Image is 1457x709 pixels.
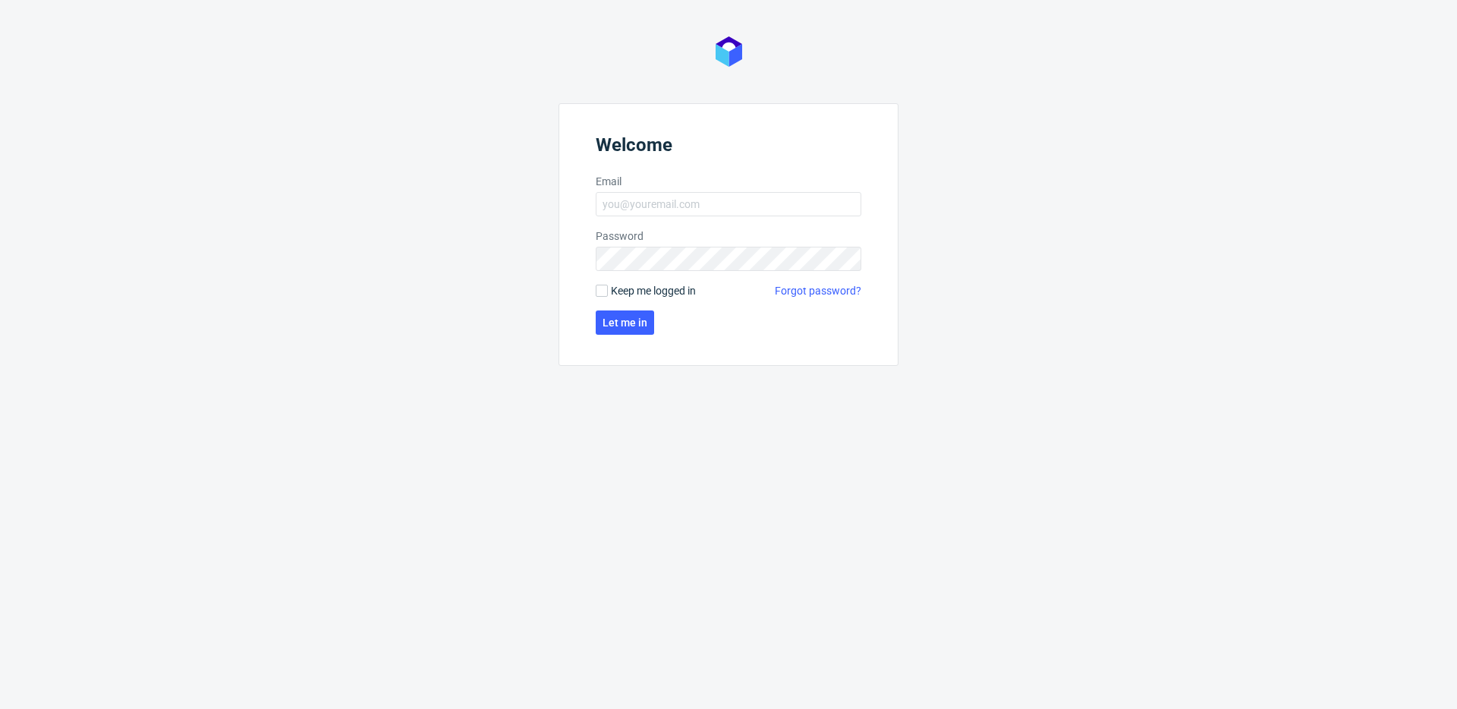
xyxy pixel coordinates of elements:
span: Let me in [603,317,647,328]
button: Let me in [596,310,654,335]
header: Welcome [596,134,861,162]
span: Keep me logged in [611,283,696,298]
a: Forgot password? [775,283,861,298]
label: Password [596,228,861,244]
label: Email [596,174,861,189]
input: you@youremail.com [596,192,861,216]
